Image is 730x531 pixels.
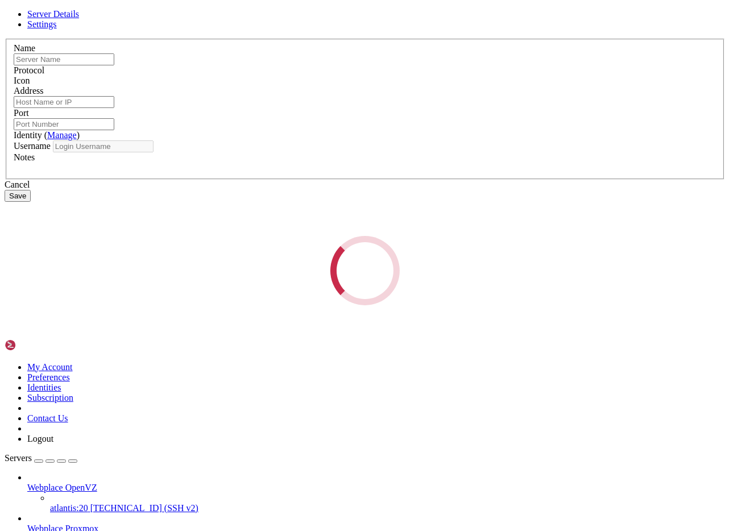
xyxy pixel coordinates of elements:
[44,130,80,140] span: ( )
[5,127,582,137] x-row: 4.5K -[PERSON_NAME]---- 1 mysql mysql 2.0K [DATE] tbl_teste.MYI
[14,76,30,85] label: Icon
[5,279,582,288] x-row: 4.5K -[PERSON_NAME]---- 1 mysql mysql 4.0K [DATE] tbl_usuarios.frm
[27,372,70,382] a: Preferences
[90,503,198,513] span: [TECHNICAL_ID] (SSH v2)
[50,503,725,513] a: atlantis:20 [TECHNICAL_ID] (SSH v2)
[27,483,725,493] a: Webplace OpenVZ
[5,70,582,80] x-row: 4.5K -[PERSON_NAME]---- 1 mysql mysql 2.0K [DATE] tbl_status.MYI
[5,430,582,439] x-row: Retype new password:
[5,222,582,231] x-row: 4.5K -[PERSON_NAME]---- 1 mysql mysql 2.5K [DATE] tbl_transacoes.frm
[5,23,582,33] x-row: 4.5K -[PERSON_NAME]---- 1 mysql mysql 562 [DATE] tbl_soma.frm
[5,383,582,392] x-row: Changing password for user root.
[5,439,582,449] x-row: passwd: all authentication tokens updated successfully.
[5,190,31,202] button: Save
[14,130,80,140] label: Identity
[27,413,68,423] a: Contact Us
[5,52,582,61] x-row: 4.5K -[PERSON_NAME]---- 1 mysql mysql 1.3K [DATE] tbl_status.frm
[14,53,114,65] input: Server Name
[5,33,582,43] x-row: 512 -[PERSON_NAME]---- 1 mysql mysql 0 [DATE] tbl_soma.MYD
[27,483,97,492] span: Webplace OpenVZ
[14,108,29,118] label: Port
[5,250,582,260] x-row: 4.5K -[PERSON_NAME]---- 1 mysql mysql 494 [DATE] tbl_update.frm
[5,373,582,383] x-row: [root@[PERSON_NAME] db_apoio]# passwd root
[5,184,582,194] x-row: 4.5K -[PERSON_NAME]---- 1 mysql mysql 4.0K [DATE] tbl_totalplano.MYI
[5,364,582,374] x-row: 201K -[PERSON_NAME]---- 1 mysql mysql 301K [DATE] tbl_veiculo.MYI
[5,269,582,279] x-row: 4.5K -[PERSON_NAME]---- 1 mysql mysql 1.0K [DATE] tbl_update.MYI
[14,65,44,75] label: Protocol
[5,392,582,402] x-row: New password:
[5,317,582,326] x-row: 1.7M -[PERSON_NAME]---- 1 mysql mysql 11M [DATE] tbl_veiculo_2.ibd
[14,141,51,151] label: Username
[27,472,725,513] li: Webplace OpenVZ
[5,109,582,118] x-row: 4.5K -[PERSON_NAME]---- 1 mysql mysql 1.5K [DATE] tbl_teste.frm
[14,96,114,108] input: Host Name or IP
[27,383,61,392] a: Identities
[5,180,725,190] div: Cancel
[14,86,43,96] label: Address
[330,236,400,305] div: Loading...
[5,213,582,222] x-row: 4.5K -[PERSON_NAME]---- 1 mysql mysql 1.0K [DATE] tbl_total_plano_rapido.MYI
[5,241,582,251] x-row: 45K -[PERSON_NAME]---- 1 mysql mysql 58K [DATE] tbl_transacoes.MYI
[5,99,582,109] x-row: 4.5K -[PERSON_NAME]---- 1 mysql mysql 5.0K [DATE] tbl_sub_natureza.MYI
[5,80,582,90] x-row: 4.5K -[PERSON_NAME]---- 1 mysql mysql 1.9K [DATE] tbl_sub_natureza.frm
[5,61,582,71] x-row: 4.5K -[PERSON_NAME]---- 1 mysql mysql 224 [DATE] tbl_status.MYD
[5,156,582,165] x-row: 4.5K -[PERSON_NAME]---- 1 mysql mysql 2.0K [DATE] tbl_tipodeveiculo.MYI
[5,421,582,430] x-row: New password:
[47,130,77,140] a: Manage
[5,297,582,307] x-row: 4.5K -[PERSON_NAME]---- 1 mysql mysql 1.0K [DATE] tbl_usuarios.MYI
[5,354,582,364] x-row: 1.9M -[PERSON_NAME]---- 1 mysql mysql 3.3M [DATE] tbl_veiculo.MYD
[5,326,582,335] x-row: 4.5K -[PERSON_NAME]---- 1 mysql mysql 2.9K [DATE] tbl_veiculo_bck.frm
[5,165,582,175] x-row: 4.5K -[PERSON_NAME]---- 1 mysql mysql 1.3K [DATE] tbl_totalplano.frm
[5,137,582,147] x-row: 4.5K -[PERSON_NAME]---- 1 mysql mysql 1.1K [DATE] tbl_tipodeveiculo.frm
[5,175,582,184] x-row: 4.5K -[PERSON_NAME]---- 1 mysql mysql 4.7K [DATE] tbl_totalplano.MYD
[5,194,582,204] x-row: 4.5K -[PERSON_NAME]---- 1 mysql mysql 1.2K [DATE] tbl_total_plano_rapido.frm
[5,453,77,463] a: Servers
[5,203,582,213] x-row: 512 -[PERSON_NAME]---- 1 mysql mysql 0 [DATE] tbl_total_plano_rapido.MYD
[27,19,57,29] a: Settings
[5,118,582,128] x-row: 512 -[PERSON_NAME]---- 1 mysql mysql 92 [DATE] tbl_teste.MYD
[5,307,582,317] x-row: 4.5K -[PERSON_NAME]---- 1 mysql mysql 2.9K [DATE] tbl_veiculo_2.frm
[5,335,582,345] x-row: 4.5K -[PERSON_NAME]---- 1 mysql mysql 96K [DATE] tbl_veiculo_bck.ibd
[27,393,73,403] a: Subscription
[27,9,79,19] a: Server Details
[5,411,582,421] x-row: Changing password for user root.
[5,288,582,298] x-row: 512 -[PERSON_NAME]---- 1 mysql mysql 0 [DATE] tbl_usuarios.MYD
[5,345,582,355] x-row: 4.5K -[PERSON_NAME]---- 1 mysql mysql 2.9K [DATE] tbl_veiculo.frm
[5,339,70,351] img: Shellngn
[50,493,725,513] li: atlantis:20 [TECHNICAL_ID] (SSH v2)
[14,152,35,162] label: Notes
[5,260,582,269] x-row: 512 -[PERSON_NAME]---- 1 mysql mysql 20 [DATE] tbl_update.MYD
[14,43,35,53] label: Name
[27,434,53,443] a: Logout
[53,140,154,152] input: Login Username
[27,362,73,372] a: My Account
[5,231,582,241] x-row: 245K -[PERSON_NAME]---- 1 mysql mysql 493K [DATE] tbl_transacoes.MYD
[5,90,582,99] x-row: 4.5K -[PERSON_NAME]---- 1 mysql mysql 2.4K [DATE] tbl_sub_natureza.MYD
[5,146,582,156] x-row: 4.5K -[PERSON_NAME]---- 1 mysql mysql 228 [DATE] tbl_tipodeveiculo.MYD
[5,449,582,458] x-row: [root@[PERSON_NAME] db_apoio]#
[14,118,114,130] input: Port Number
[5,453,32,463] span: Servers
[50,503,88,513] span: atlantis:20
[5,5,582,14] x-row: 4.5K -[PERSON_NAME]---- 1 mysql mysql 304 [DATE] tbl_skin.MYD
[110,449,114,459] div: (22, 47)
[5,14,582,24] x-row: 4.5K -[PERSON_NAME]---- 1 mysql mysql 2.0K [DATE] tbl_skin.MYI
[5,43,582,52] x-row: 4.5K -[PERSON_NAME]---- 1 mysql mysql 1.0K [DATE] tbl_soma.MYI
[5,401,582,411] x-row: [root@[PERSON_NAME] db_apoio]# passwd root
